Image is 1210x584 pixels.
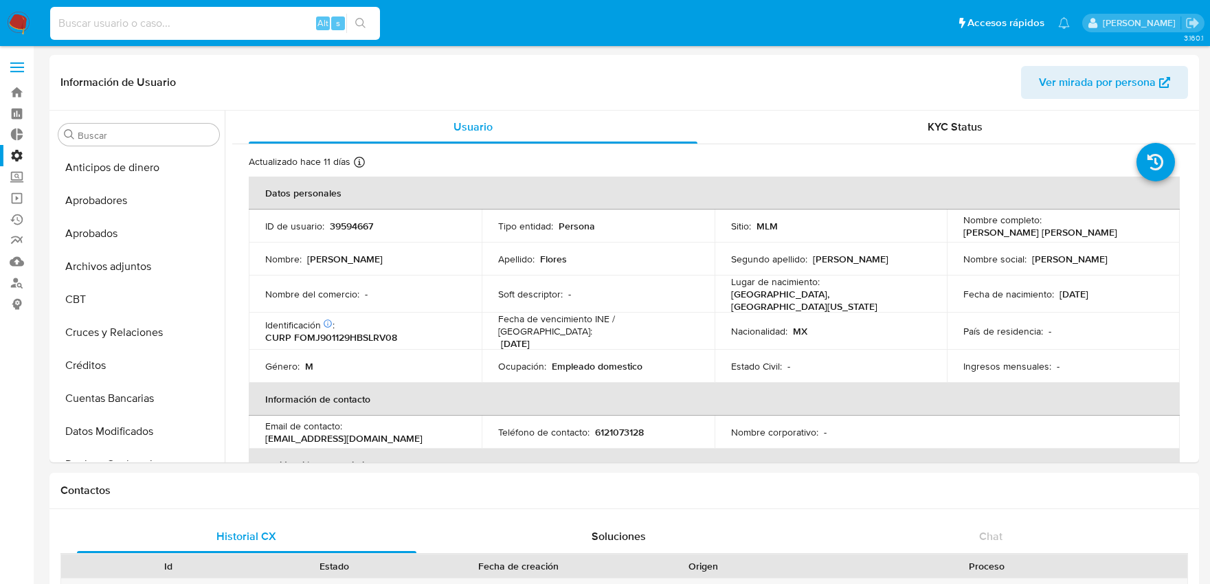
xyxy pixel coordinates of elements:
[793,325,807,337] p: MX
[1039,66,1156,99] span: Ver mirada por persona
[963,214,1042,226] p: Nombre completo :
[796,559,1178,573] div: Proceso
[498,288,563,300] p: Soft descriptor :
[265,319,335,331] p: Identificación :
[346,14,374,33] button: search-icon
[731,253,807,265] p: Segundo apellido :
[1021,66,1188,99] button: Ver mirada por persona
[1060,288,1088,300] p: [DATE]
[249,177,1180,210] th: Datos personales
[307,253,383,265] p: [PERSON_NAME]
[265,360,300,372] p: Género :
[731,220,751,232] p: Sitio :
[559,220,595,232] p: Persona
[53,382,225,415] button: Cuentas Bancarias
[216,528,276,544] span: Historial CX
[53,151,225,184] button: Anticipos de dinero
[595,426,644,438] p: 6121073128
[731,325,787,337] p: Nacionalidad :
[265,432,423,445] p: [EMAIL_ADDRESS][DOMAIN_NAME]
[64,129,75,140] button: Buscar
[1058,17,1070,29] a: Notificaciones
[963,325,1043,337] p: País de residencia :
[967,16,1044,30] span: Accesos rápidos
[498,313,698,337] p: Fecha de vencimiento INE / [GEOGRAPHIC_DATA] :
[731,276,820,288] p: Lugar de nacimiento :
[1057,360,1060,372] p: -
[265,288,359,300] p: Nombre del comercio :
[60,484,1188,497] h1: Contactos
[53,184,225,217] button: Aprobadores
[265,420,342,432] p: Email de contacto :
[53,283,225,316] button: CBT
[330,220,373,232] p: 39594667
[1049,325,1051,337] p: -
[50,14,380,32] input: Buscar usuario o caso...
[731,288,926,313] p: [GEOGRAPHIC_DATA], [GEOGRAPHIC_DATA][US_STATE]
[498,426,590,438] p: Teléfono de contacto :
[498,220,553,232] p: Tipo entidad :
[261,559,408,573] div: Estado
[336,16,340,30] span: s
[1185,16,1200,30] a: Salir
[552,360,642,372] p: Empleado domestico
[427,559,610,573] div: Fecha de creación
[53,316,225,349] button: Cruces y Relaciones
[731,360,782,372] p: Estado Civil :
[1032,253,1108,265] p: [PERSON_NAME]
[963,360,1051,372] p: Ingresos mensuales :
[629,559,776,573] div: Origen
[824,426,827,438] p: -
[317,16,328,30] span: Alt
[592,528,646,544] span: Soluciones
[365,288,368,300] p: -
[963,226,1117,238] p: [PERSON_NAME] [PERSON_NAME]
[979,528,1002,544] span: Chat
[265,220,324,232] p: ID de usuario :
[305,360,313,372] p: M
[963,253,1027,265] p: Nombre social :
[53,349,225,382] button: Créditos
[60,76,176,89] h1: Información de Usuario
[78,129,214,142] input: Buscar
[453,119,493,135] span: Usuario
[498,253,535,265] p: Apellido :
[813,253,888,265] p: [PERSON_NAME]
[249,449,1180,482] th: Verificación y cumplimiento
[95,559,242,573] div: Id
[787,360,790,372] p: -
[249,155,350,168] p: Actualizado hace 11 días
[53,250,225,283] button: Archivos adjuntos
[249,383,1180,416] th: Información de contacto
[265,253,302,265] p: Nombre :
[498,360,546,372] p: Ocupación :
[928,119,983,135] span: KYC Status
[53,415,225,448] button: Datos Modificados
[53,448,225,481] button: Devices Geolocation
[1103,16,1180,30] p: sandra.chabay@mercadolibre.com
[540,253,567,265] p: Flores
[963,288,1054,300] p: Fecha de nacimiento :
[53,217,225,250] button: Aprobados
[265,331,397,344] p: CURP FOMJ901129HBSLRV08
[568,288,571,300] p: -
[731,426,818,438] p: Nombre corporativo :
[501,337,530,350] p: [DATE]
[757,220,778,232] p: MLM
